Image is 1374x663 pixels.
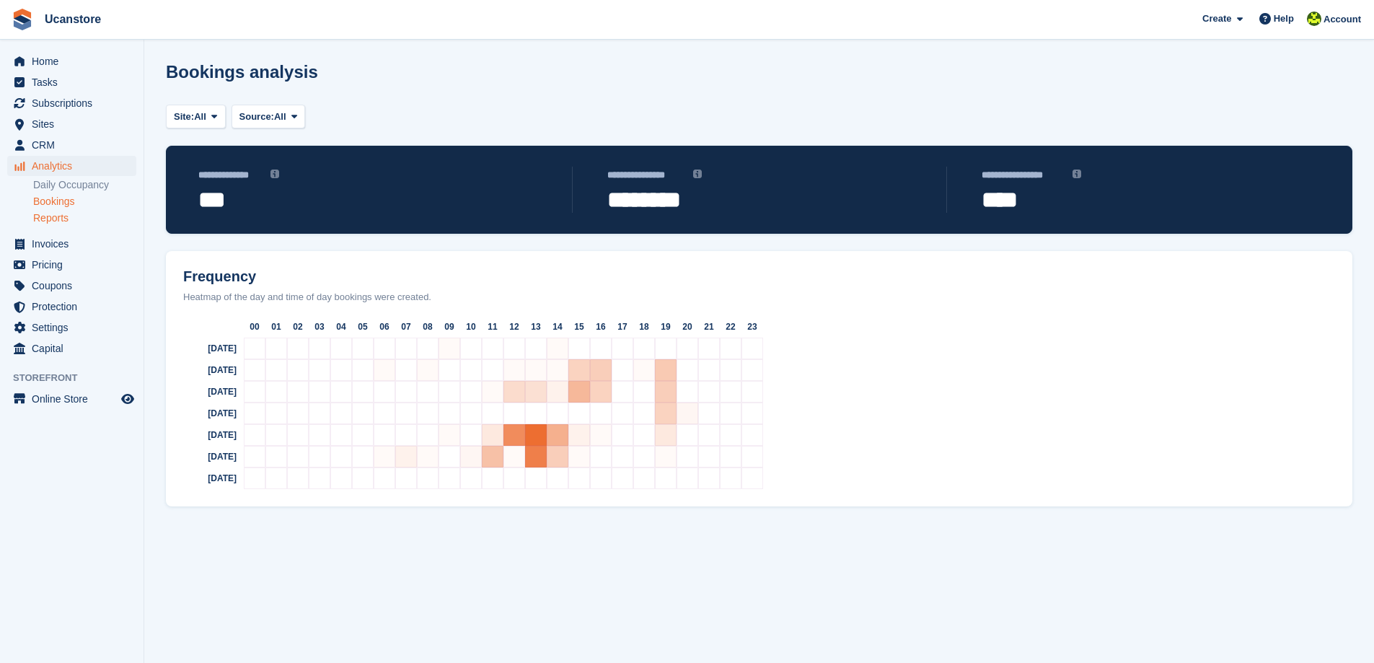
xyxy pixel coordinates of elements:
a: menu [7,234,136,254]
div: 22 [720,316,741,338]
div: 17 [612,316,633,338]
div: 18 [633,316,655,338]
a: Preview store [119,390,136,408]
div: 01 [265,316,287,338]
span: Pricing [32,255,118,275]
div: 15 [568,316,590,338]
button: Source: All [232,105,306,128]
span: Storefront [13,371,144,385]
div: [DATE] [172,446,244,467]
span: Settings [32,317,118,338]
a: Ucanstore [39,7,107,31]
div: 13 [525,316,547,338]
div: 08 [417,316,439,338]
span: Coupons [32,276,118,296]
div: 14 [547,316,568,338]
img: stora-icon-8386f47178a22dfd0bd8f6a31ec36ba5ce8667c1dd55bd0f319d3a0aa187defe.svg [12,9,33,30]
div: [DATE] [172,359,244,381]
a: menu [7,156,136,176]
div: 07 [395,316,417,338]
div: 04 [330,316,352,338]
div: 16 [590,316,612,338]
span: Analytics [32,156,118,176]
div: 21 [698,316,720,338]
img: icon-info-grey-7440780725fd019a000dd9b08b2336e03edf1995a4989e88bcd33f0948082b44.svg [693,170,702,178]
div: [DATE] [172,424,244,446]
span: Account [1324,12,1361,27]
span: Help [1274,12,1294,26]
a: menu [7,51,136,71]
span: Source: [239,110,274,124]
div: 12 [503,316,525,338]
a: menu [7,72,136,92]
img: icon-info-grey-7440780725fd019a000dd9b08b2336e03edf1995a4989e88bcd33f0948082b44.svg [1073,170,1081,178]
a: menu [7,338,136,359]
img: icon-info-grey-7440780725fd019a000dd9b08b2336e03edf1995a4989e88bcd33f0948082b44.svg [270,170,279,178]
a: menu [7,276,136,296]
div: [DATE] [172,338,244,359]
a: menu [7,297,136,317]
a: menu [7,135,136,155]
span: Sites [32,114,118,134]
div: 19 [655,316,677,338]
h2: Frequency [172,268,1347,285]
img: John Johns [1307,12,1321,26]
a: menu [7,93,136,113]
span: All [194,110,206,124]
div: 09 [439,316,460,338]
span: Create [1202,12,1231,26]
div: 03 [309,316,330,338]
div: 05 [352,316,374,338]
div: 20 [677,316,698,338]
div: 00 [244,316,265,338]
div: 23 [741,316,763,338]
div: 02 [287,316,309,338]
div: 06 [374,316,395,338]
span: Invoices [32,234,118,254]
span: Online Store [32,389,118,409]
a: menu [7,114,136,134]
div: Heatmap of the day and time of day bookings were created. [172,290,1347,304]
span: All [274,110,286,124]
span: Home [32,51,118,71]
a: menu [7,317,136,338]
button: Site: All [166,105,226,128]
div: 10 [460,316,482,338]
a: Reports [33,211,136,225]
span: Subscriptions [32,93,118,113]
span: Capital [32,338,118,359]
div: 11 [482,316,503,338]
div: [DATE] [172,403,244,424]
div: [DATE] [172,381,244,403]
span: Tasks [32,72,118,92]
span: Protection [32,297,118,317]
span: Site: [174,110,194,124]
h1: Bookings analysis [166,62,318,82]
a: menu [7,255,136,275]
a: Bookings [33,195,136,208]
a: Daily Occupancy [33,178,136,192]
a: menu [7,389,136,409]
div: [DATE] [172,467,244,489]
span: CRM [32,135,118,155]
